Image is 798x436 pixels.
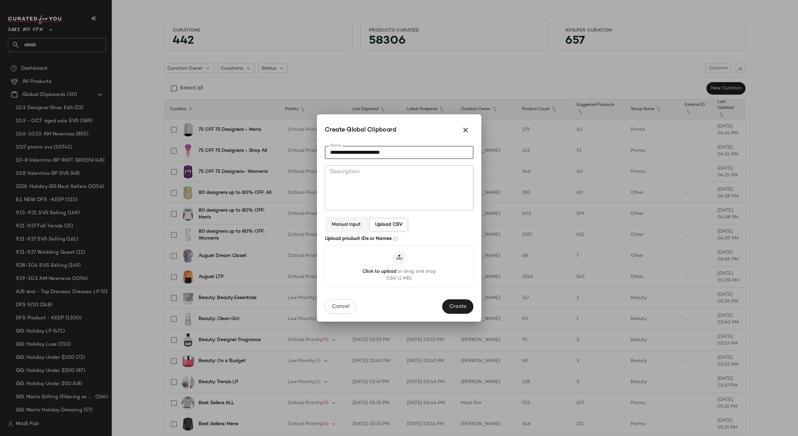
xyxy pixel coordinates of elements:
span: or drag and drop [398,268,436,275]
span: Manual Input [331,222,361,227]
span: Upload CSV [375,222,402,227]
span: Create [449,304,467,310]
button: Upload CSV [369,218,408,231]
button: Manual Input [326,218,366,231]
button: Cancel [325,299,356,314]
span: CSV (1 MB) [386,275,412,282]
div: Upload product IDs or Names [325,235,473,242]
span: Click to upload [362,268,397,275]
button: Create [442,299,473,314]
span: Create Global Clipboard [325,126,397,135]
span: Cancel [331,304,349,310]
